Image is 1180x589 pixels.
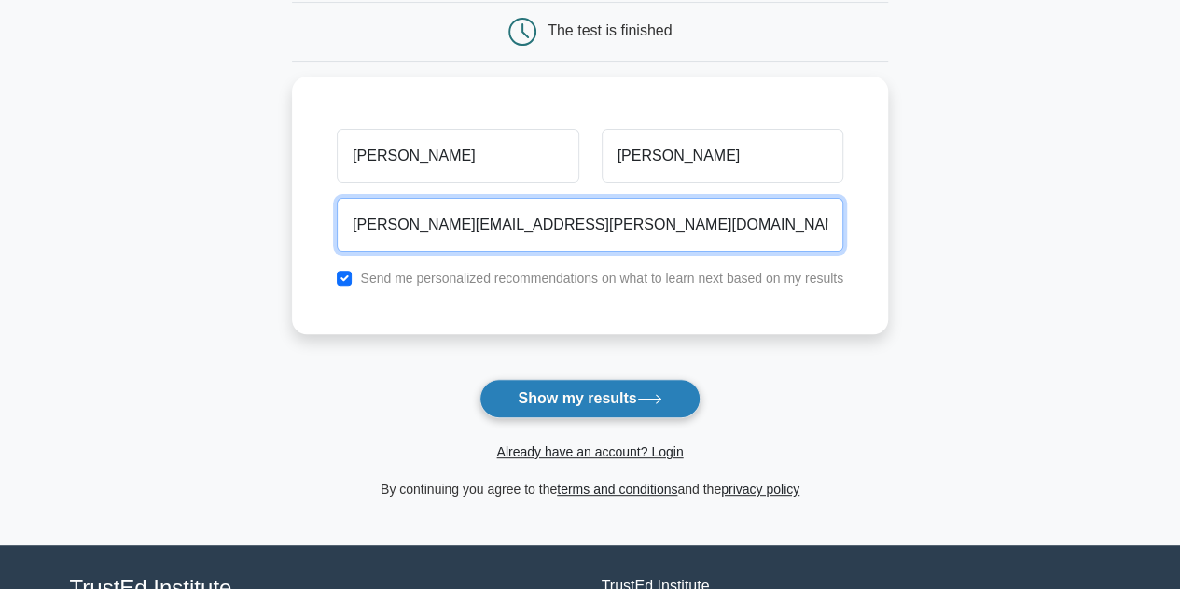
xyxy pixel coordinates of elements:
[496,444,683,459] a: Already have an account? Login
[479,379,700,418] button: Show my results
[557,482,677,497] a: terms and conditions
[602,129,843,183] input: Last name
[548,22,672,38] div: The test is finished
[337,129,578,183] input: First name
[281,478,899,500] div: By continuing you agree to the and the
[360,271,843,286] label: Send me personalized recommendations on what to learn next based on my results
[721,482,799,497] a: privacy policy
[337,198,843,252] input: Email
